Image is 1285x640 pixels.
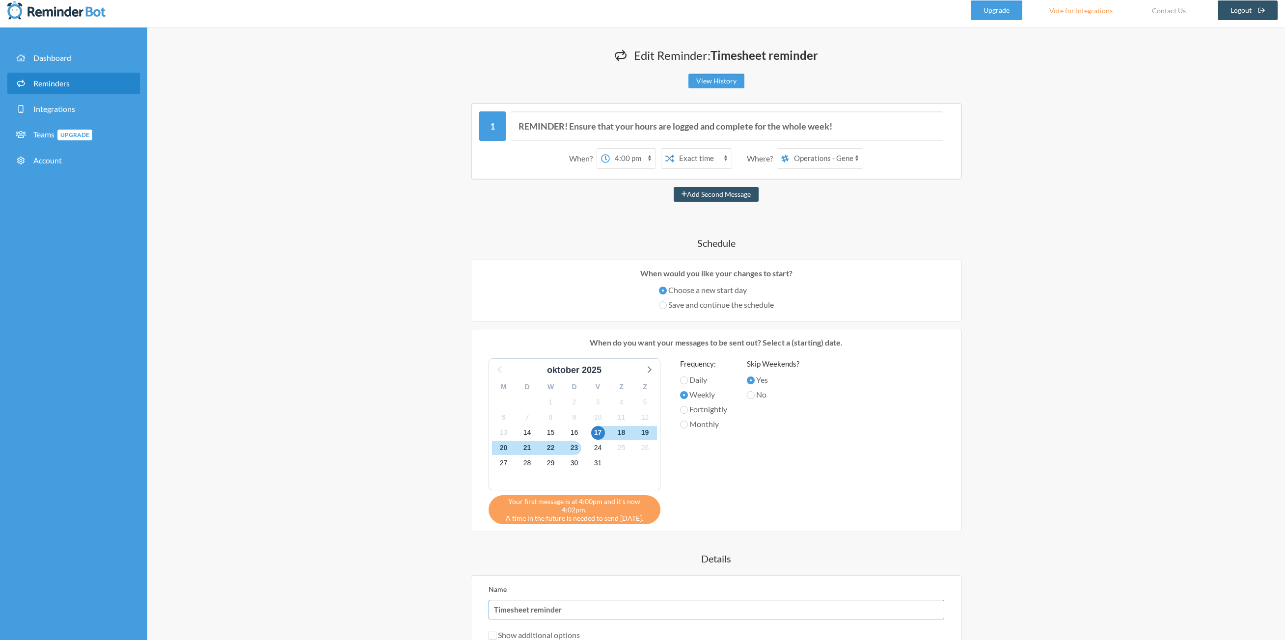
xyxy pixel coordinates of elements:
[680,374,727,386] label: Daily
[680,358,727,370] label: Frequency:
[520,441,534,455] span: vrijdag 21 november 2025
[497,410,511,424] span: donderdag 6 november 2025
[747,374,799,386] label: Yes
[33,130,92,139] span: Teams
[520,410,534,424] span: vrijdag 7 november 2025
[568,456,581,470] span: zondag 30 november 2025
[497,426,511,440] span: donderdag 13 november 2025
[57,130,92,140] span: Upgrade
[7,73,140,94] a: Reminders
[591,410,605,424] span: maandag 10 november 2025
[568,441,581,455] span: zondag 23 november 2025
[7,47,140,69] a: Dashboard
[479,337,954,348] p: When do you want your messages to be sent out? Select a (starting) date.
[7,124,140,146] a: TeamsUpgrade
[674,187,759,202] button: Add Second Message
[568,426,581,440] span: zondag 16 november 2025
[544,426,558,440] span: zaterdag 15 november 2025
[711,48,818,62] strong: Timesheet reminder
[747,376,755,384] input: Yes
[33,79,70,88] span: Reminders
[610,379,633,395] div: Z
[563,379,586,395] div: D
[422,236,1011,250] h4: Schedule
[489,585,507,593] label: Name
[591,426,605,440] span: maandag 17 november 2025
[747,358,799,370] label: Skip Weekends?
[688,74,744,88] a: View History
[633,379,657,395] div: Z
[569,148,597,169] div: When?
[543,364,605,377] div: oktober 2025
[544,410,558,424] span: zaterdag 8 november 2025
[615,395,629,409] span: dinsdag 4 november 2025
[634,48,818,62] span: Edit Reminder:
[33,53,71,62] span: Dashboard
[659,299,774,311] label: Save and continue the schedule
[638,410,652,424] span: woensdag 12 november 2025
[544,441,558,455] span: zaterdag 22 november 2025
[615,441,629,455] span: dinsdag 25 november 2025
[591,456,605,470] span: maandag 1 december 2025
[479,267,954,279] p: When would you like your changes to start?
[7,150,140,171] a: Account
[496,497,653,514] span: Your first message is at 4:00pm and it's now 4:02pm.
[680,421,688,428] input: Monthly
[539,379,563,395] div: W
[680,418,727,430] label: Monthly
[638,441,652,455] span: woensdag 26 november 2025
[492,379,516,395] div: M
[7,0,106,20] img: Reminder Bot
[520,426,534,440] span: vrijdag 14 november 2025
[422,552,1011,565] h4: Details
[568,410,581,424] span: zondag 9 november 2025
[680,391,688,399] input: Weekly
[516,379,539,395] div: D
[680,389,727,400] label: Weekly
[568,395,581,409] span: zondag 2 november 2025
[615,410,629,424] span: dinsdag 11 november 2025
[591,395,605,409] span: maandag 3 november 2025
[489,495,660,524] div: A time in the future is needed to send [DATE].
[680,376,688,384] input: Daily
[497,441,511,455] span: donderdag 20 november 2025
[747,391,755,399] input: No
[659,287,667,294] input: Choose a new start day
[680,406,688,414] input: Fortnightly
[1218,0,1278,20] a: Logout
[7,98,140,120] a: Integrations
[971,0,1022,20] a: Upgrade
[489,632,496,640] input: Show additional options
[591,441,605,455] span: maandag 24 november 2025
[33,156,62,165] span: Account
[1140,0,1198,20] a: Contact Us
[511,111,943,141] input: Message
[659,284,774,296] label: Choose a new start day
[497,456,511,470] span: donderdag 27 november 2025
[33,104,75,113] span: Integrations
[615,426,629,440] span: dinsdag 18 november 2025
[520,456,534,470] span: vrijdag 28 november 2025
[586,379,610,395] div: V
[489,600,944,619] input: We suggest a 2 to 4 word name
[544,456,558,470] span: zaterdag 29 november 2025
[680,403,727,415] label: Fortnightly
[489,630,580,640] label: Show additional options
[544,395,558,409] span: zaterdag 1 november 2025
[1037,0,1125,20] a: Vote for Integrations
[747,148,777,169] div: Where?
[638,426,652,440] span: woensdag 19 november 2025
[638,395,652,409] span: woensdag 5 november 2025
[659,301,667,309] input: Save and continue the schedule
[747,389,799,400] label: No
